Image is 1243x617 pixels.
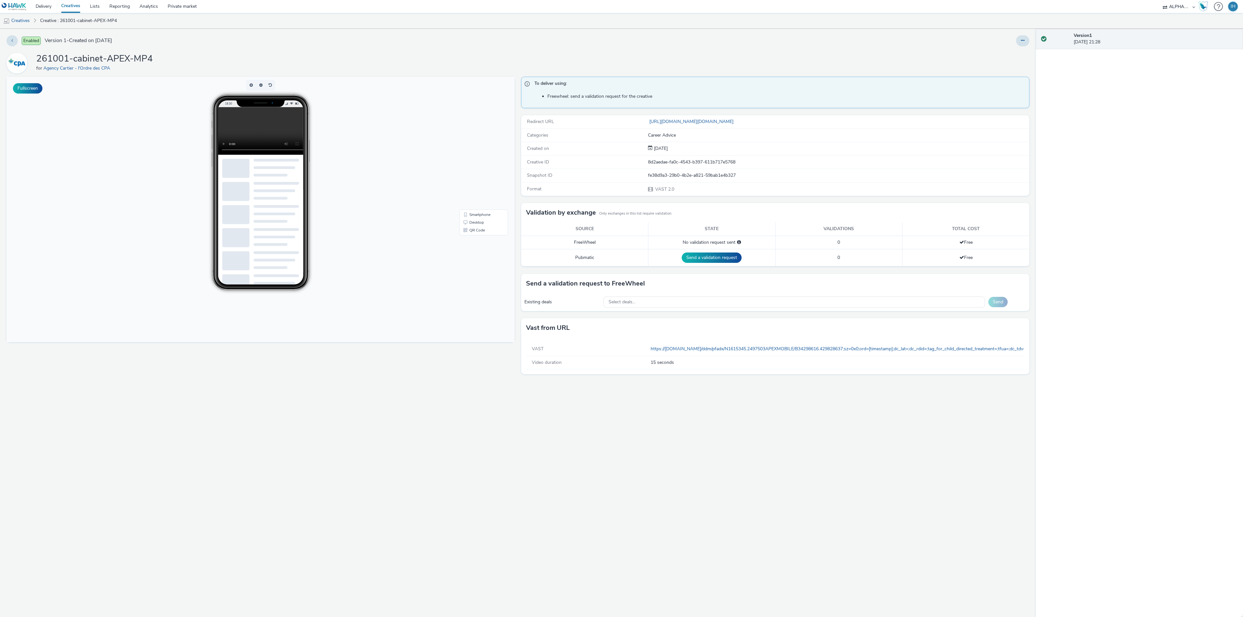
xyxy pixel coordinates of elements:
[463,151,478,155] span: QR Code
[902,222,1030,236] th: Total cost
[609,299,635,305] span: Select deals...
[22,37,41,45] span: Enabled
[532,359,562,365] span: Video duration
[463,144,477,148] span: Desktop
[527,145,549,151] span: Created on
[527,172,552,178] span: Snapshot ID
[521,222,648,236] th: Source
[463,136,484,140] span: Smartphone
[682,252,742,263] button: Send a validation request
[36,65,43,71] span: for
[454,142,500,150] li: Desktop
[737,239,741,246] div: Please select a deal below and click on Send to send a validation request to FreeWheel.
[527,118,554,125] span: Redirect URL
[653,145,668,151] span: [DATE]
[652,239,772,246] div: No validation request sent
[653,145,668,152] div: Creation 26 September 2025, 21:28
[13,83,42,94] button: Fullscreen
[3,18,10,24] img: mobile
[534,80,1023,89] span: To deliver using:
[521,236,648,249] td: FreeWheel
[532,346,543,352] span: VAST
[648,159,1029,165] div: 8d2aedae-fa0c-4543-b397-611b717e5768
[1074,32,1238,46] div: [DATE] 21:28
[988,297,1008,307] button: Send
[527,159,549,165] span: Creative ID
[527,186,542,192] span: Format
[7,54,26,73] img: Agency Cartier - l'Ordre des CPA
[527,132,548,138] span: Categories
[648,222,776,236] th: State
[524,299,600,305] div: Existing deals
[218,25,226,28] span: 18:30
[959,254,973,261] span: Free
[526,323,570,333] h3: Vast from URL
[648,132,1029,139] div: Career Advice
[648,118,736,125] a: [URL][DOMAIN_NAME][DOMAIN_NAME]
[651,359,1022,366] span: 15 seconds
[837,254,840,261] span: 0
[655,186,674,192] span: VAST 2.0
[454,150,500,157] li: QR Code
[2,3,27,11] img: undefined Logo
[45,37,112,44] span: Version 1 - Created on [DATE]
[454,134,500,142] li: Smartphone
[526,208,596,218] h3: Validation by exchange
[1074,32,1092,39] strong: Version 1
[1198,1,1208,12] img: Hawk Academy
[521,249,648,266] td: Pubmatic
[959,239,973,245] span: Free
[837,239,840,245] span: 0
[37,13,120,28] a: Creative : 261001-cabinet-APEX-MP4
[775,222,902,236] th: Validations
[1198,1,1211,12] a: Hawk Academy
[6,60,30,66] a: Agency Cartier - l'Ordre des CPA
[1231,2,1236,11] div: IH
[526,279,645,288] h3: Send a validation request to FreeWheel
[599,211,671,216] small: Only exchanges in this list require validation
[547,93,1026,100] li: Freewheel: send a validation request for the creative
[43,65,113,71] a: Agency Cartier - l'Ordre des CPA
[36,53,153,65] h1: 261001-cabinet-APEX-MP4
[648,172,1029,179] div: fe38d9a3-29b0-4b2e-a821-59bab1e4b327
